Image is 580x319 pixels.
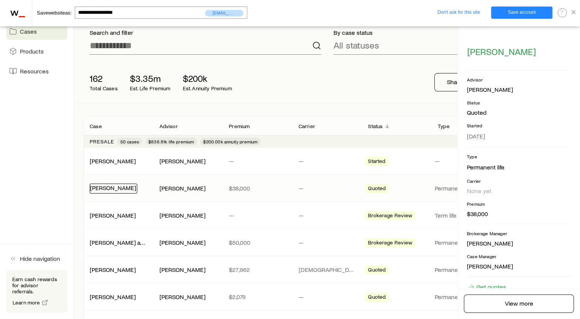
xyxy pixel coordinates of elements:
[299,293,356,301] p: —
[299,239,356,246] p: —
[48,10,65,16] em: website
[299,157,356,165] p: —
[467,76,571,83] p: Advisor
[37,10,72,16] span: Save as:
[20,28,37,35] span: Cases
[148,138,194,145] span: $836.81k life premium
[368,294,386,302] span: Quoted
[6,270,67,313] div: Earn cash rewards for advisor referrals.Learn more
[183,85,232,91] p: Est. Annuity Premium
[130,85,171,91] p: Est. Life Premium
[491,7,552,19] a: Save account
[467,187,571,195] p: None yet
[203,138,258,145] span: $200.00k annuity premium
[6,43,67,60] a: Products
[90,212,136,220] div: [PERSON_NAME]
[467,86,513,94] div: [PERSON_NAME]
[368,158,385,166] span: Started
[434,73,504,91] button: Share fact finder
[438,123,450,129] p: Type
[90,184,136,191] a: [PERSON_NAME]
[229,266,286,273] p: $27,962
[120,138,139,145] span: 50 cases
[90,212,136,219] a: [PERSON_NAME]
[560,9,564,16] span: ?
[90,85,118,91] p: Total Cases
[6,63,67,80] a: Resources
[467,283,506,291] a: Get quotes
[90,293,136,300] a: [PERSON_NAME]
[435,239,498,246] p: Permanent life
[435,293,498,301] p: Permanent life, Term life
[12,276,61,295] p: Earn cash rewards for advisor referrals.
[467,46,536,57] span: [PERSON_NAME]
[90,29,321,36] p: Search and filter
[229,239,286,246] p: $50,000
[467,109,571,116] p: Quoted
[467,178,571,184] p: Carrier
[467,153,571,159] p: Type
[467,201,571,207] p: Premium
[10,6,25,18] span: w
[467,46,536,58] button: [PERSON_NAME]
[557,9,567,15] a: ?
[205,10,243,16] span: [EMAIL_ADDRESS][DOMAIN_NAME]
[467,99,571,106] p: Status
[159,293,205,301] div: [PERSON_NAME]
[368,123,383,129] p: Status
[368,212,412,220] span: Brokerage Review
[467,163,571,172] li: Permanent life
[435,266,498,273] p: Permanent life
[90,239,147,247] div: [PERSON_NAME] and [PERSON_NAME]
[368,267,386,275] span: Quoted
[447,78,491,86] p: Share fact finder
[334,29,565,36] p: By case status
[159,212,205,220] div: [PERSON_NAME]
[183,73,232,84] p: $200k
[435,184,498,192] p: Permanent life
[90,73,118,84] p: 162
[435,157,498,165] p: —
[467,262,571,270] p: [PERSON_NAME]
[435,212,498,219] p: Term life
[90,239,195,246] a: [PERSON_NAME] and [PERSON_NAME]
[229,184,286,192] p: $38,000
[20,67,49,75] span: Resources
[299,184,356,192] p: —
[467,122,571,129] p: Started
[368,239,412,247] span: Brokerage Review
[19,6,25,18] span: _
[299,212,356,219] p: —
[467,210,571,218] p: $38,000
[334,40,379,50] p: All statuses
[299,266,356,273] p: [DEMOGRAPHIC_DATA] General
[13,300,40,305] span: Learn more
[467,230,571,236] p: Brokerage Manager
[159,239,205,247] div: [PERSON_NAME]
[90,157,136,164] a: [PERSON_NAME]
[90,138,114,145] p: Presale
[159,123,178,129] p: Advisor
[299,123,315,129] p: Carrier
[90,266,136,273] a: [PERSON_NAME]
[130,73,171,84] p: $3.35m
[159,157,205,165] div: [PERSON_NAME]
[90,184,137,194] div: [PERSON_NAME]
[6,23,67,40] a: Cases
[229,157,286,165] p: —
[90,123,102,129] p: Case
[159,184,205,192] div: [PERSON_NAME]
[229,212,286,219] p: —
[159,266,205,274] div: [PERSON_NAME]
[428,7,490,19] a: Don't ask for this site
[6,250,67,267] button: Hide navigation
[467,239,571,247] p: [PERSON_NAME]
[467,132,485,140] span: [DATE]
[20,47,44,55] span: Products
[467,253,571,259] p: Case Manager
[368,185,386,193] span: Quoted
[20,255,60,262] span: Hide navigation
